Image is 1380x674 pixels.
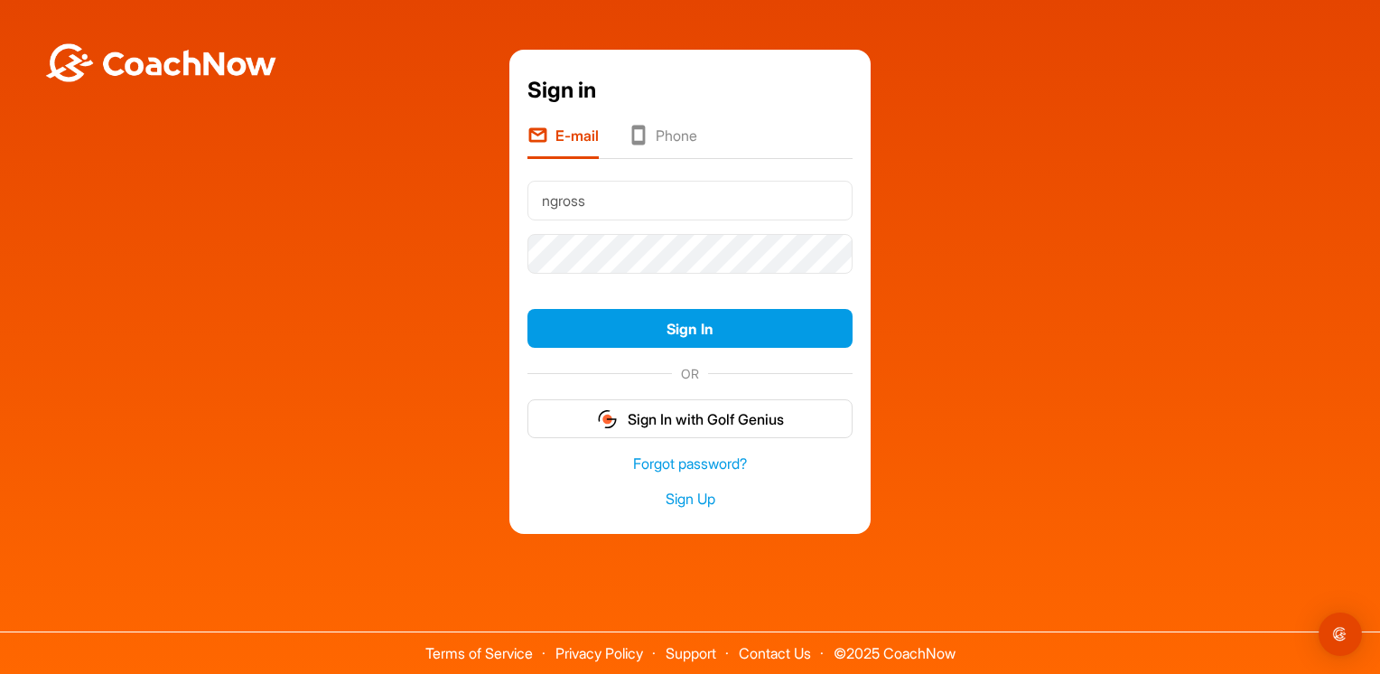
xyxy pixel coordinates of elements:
a: Support [666,644,716,662]
button: Sign In with Golf Genius [527,399,853,438]
a: Sign Up [527,489,853,510]
li: E-mail [527,125,599,159]
img: gg_logo [596,408,619,430]
a: Forgot password? [527,454,853,474]
div: Open Intercom Messenger [1319,613,1362,656]
span: OR [672,364,708,383]
li: Phone [628,125,697,159]
input: E-mail [527,181,853,220]
span: © 2025 CoachNow [825,632,965,660]
a: Privacy Policy [555,644,643,662]
a: Contact Us [739,644,811,662]
button: Sign In [527,309,853,348]
a: Terms of Service [425,644,533,662]
img: BwLJSsUCoWCh5upNqxVrqldRgqLPVwmV24tXu5FoVAoFEpwwqQ3VIfuoInZCoVCoTD4vwADAC3ZFMkVEQFDAAAAAElFTkSuQmCC [43,43,278,82]
div: Sign in [527,74,853,107]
